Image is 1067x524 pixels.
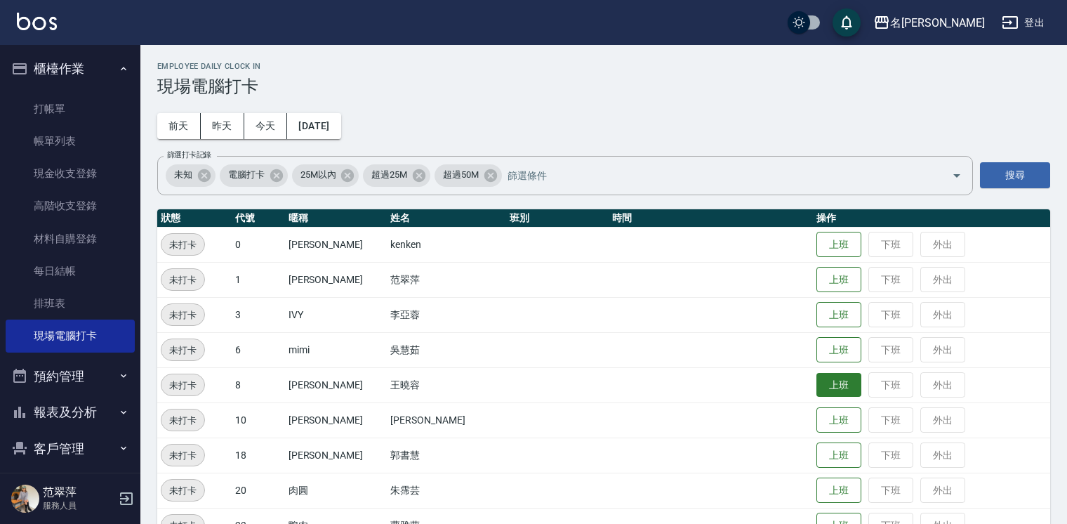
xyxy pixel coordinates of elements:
[166,168,201,182] span: 未知
[43,485,114,499] h5: 范翠萍
[387,438,506,473] td: 郭書慧
[292,164,359,187] div: 25M以內
[232,402,285,438] td: 10
[161,273,204,287] span: 未打卡
[157,209,232,228] th: 狀態
[816,407,861,433] button: 上班
[813,209,1050,228] th: 操作
[17,13,57,30] img: Logo
[232,262,285,297] td: 1
[285,227,387,262] td: [PERSON_NAME]
[292,168,345,182] span: 25M以內
[6,255,135,287] a: 每日結帳
[387,402,506,438] td: [PERSON_NAME]
[6,287,135,320] a: 排班表
[157,62,1050,71] h2: Employee Daily Clock In
[201,113,244,139] button: 昨天
[435,164,502,187] div: 超過50M
[6,223,135,255] a: 材料自購登錄
[980,162,1050,188] button: 搜尋
[167,150,211,160] label: 篩選打卡記錄
[161,448,204,463] span: 未打卡
[816,443,861,469] button: 上班
[220,164,288,187] div: 電腦打卡
[161,483,204,498] span: 未打卡
[6,190,135,222] a: 高階收支登錄
[157,113,201,139] button: 前天
[161,413,204,428] span: 未打卡
[232,367,285,402] td: 8
[6,358,135,395] button: 預約管理
[6,157,135,190] a: 現金收支登錄
[816,478,861,504] button: 上班
[285,473,387,508] td: 肉圓
[244,113,288,139] button: 今天
[387,262,506,297] td: 范翠萍
[161,343,204,358] span: 未打卡
[157,77,1050,96] h3: 現場電腦打卡
[435,168,487,182] span: 超過50M
[232,209,285,228] th: 代號
[816,302,861,328] button: 上班
[43,499,114,512] p: 服務人員
[232,332,285,367] td: 6
[890,14,985,32] div: 名[PERSON_NAME]
[6,466,135,503] button: 商品管理
[220,168,273,182] span: 電腦打卡
[387,227,506,262] td: kenken
[609,209,813,228] th: 時間
[232,473,285,508] td: 20
[387,332,506,367] td: 吳慧茹
[287,113,340,139] button: [DATE]
[363,168,416,182] span: 超過25M
[285,262,387,297] td: [PERSON_NAME]
[996,10,1050,36] button: 登出
[816,337,861,363] button: 上班
[816,232,861,258] button: 上班
[506,209,609,228] th: 班別
[363,164,430,187] div: 超過25M
[232,227,285,262] td: 0
[387,367,506,402] td: 王曉容
[816,373,861,398] button: 上班
[166,164,216,187] div: 未知
[387,297,506,332] td: 李亞蓉
[161,237,204,252] span: 未打卡
[285,402,387,438] td: [PERSON_NAME]
[816,267,861,293] button: 上班
[6,320,135,352] a: 現場電腦打卡
[285,297,387,332] td: IVY
[6,125,135,157] a: 帳單列表
[6,431,135,467] button: 客戶管理
[285,438,387,473] td: [PERSON_NAME]
[285,332,387,367] td: mimi
[232,438,285,473] td: 18
[285,367,387,402] td: [PERSON_NAME]
[387,473,506,508] td: 朱霈芸
[868,8,990,37] button: 名[PERSON_NAME]
[161,308,204,322] span: 未打卡
[504,163,927,188] input: 篩選條件
[833,8,861,37] button: save
[285,209,387,228] th: 暱稱
[11,485,39,513] img: Person
[6,51,135,87] button: 櫃檯作業
[387,209,506,228] th: 姓名
[161,378,204,393] span: 未打卡
[946,164,968,187] button: Open
[232,297,285,332] td: 3
[6,394,135,431] button: 報表及分析
[6,93,135,125] a: 打帳單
